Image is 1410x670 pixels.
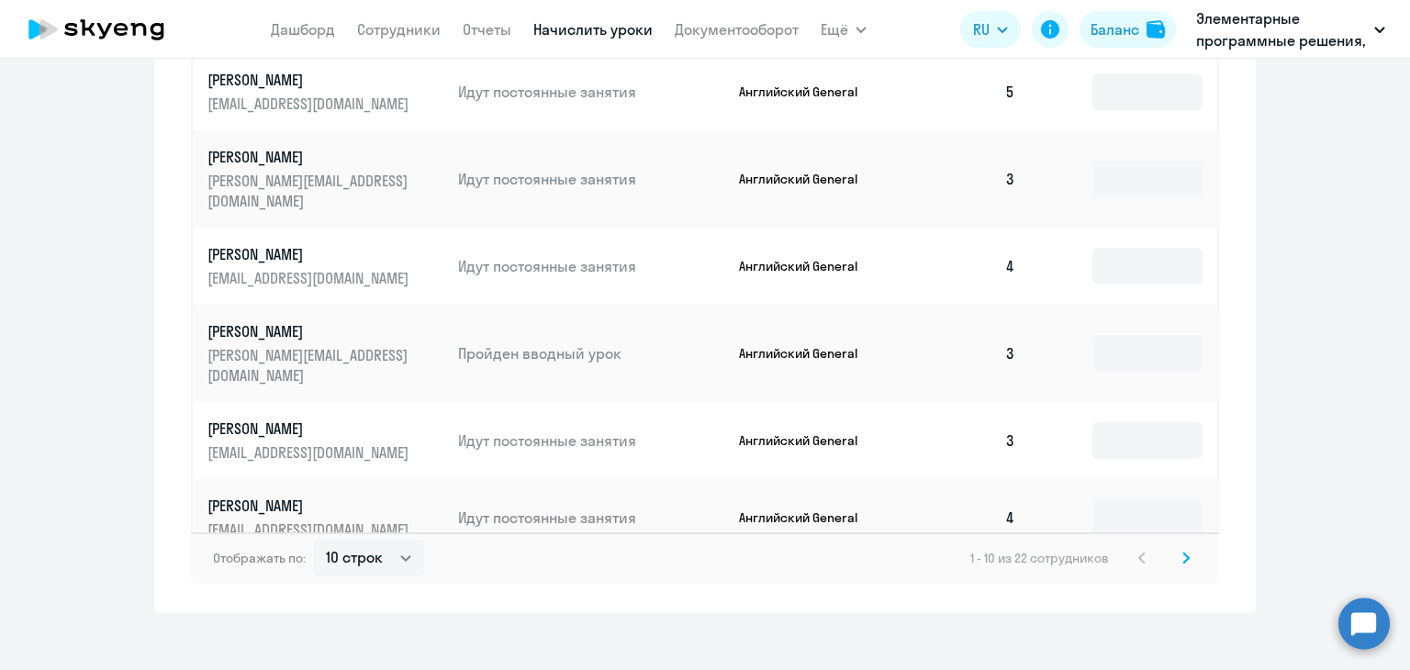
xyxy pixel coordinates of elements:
[901,305,1030,402] td: 3
[901,479,1030,556] td: 4
[213,550,306,566] span: Отображать по:
[970,550,1109,566] span: 1 - 10 из 22 сотрудников
[207,268,413,288] p: [EMAIL_ADDRESS][DOMAIN_NAME]
[821,11,867,48] button: Ещё
[207,70,413,90] p: [PERSON_NAME]
[1147,20,1165,39] img: balance
[207,147,413,167] p: [PERSON_NAME]
[207,70,443,114] a: [PERSON_NAME][EMAIL_ADDRESS][DOMAIN_NAME]
[458,82,724,102] p: Идут постоянные занятия
[458,256,724,276] p: Идут постоянные занятия
[207,321,413,341] p: [PERSON_NAME]
[207,147,443,211] a: [PERSON_NAME][PERSON_NAME][EMAIL_ADDRESS][DOMAIN_NAME]
[901,130,1030,228] td: 3
[207,244,413,264] p: [PERSON_NAME]
[901,228,1030,305] td: 4
[207,345,413,385] p: [PERSON_NAME][EMAIL_ADDRESS][DOMAIN_NAME]
[207,496,443,540] a: [PERSON_NAME][EMAIL_ADDRESS][DOMAIN_NAME]
[458,343,724,363] p: Пройден вводный урок
[207,321,443,385] a: [PERSON_NAME][PERSON_NAME][EMAIL_ADDRESS][DOMAIN_NAME]
[739,258,877,274] p: Английский General
[821,18,848,40] span: Ещё
[271,20,335,39] a: Дашборд
[458,169,724,189] p: Идут постоянные занятия
[207,419,443,463] a: [PERSON_NAME][EMAIL_ADDRESS][DOMAIN_NAME]
[458,430,724,451] p: Идут постоянные занятия
[739,509,877,526] p: Английский General
[207,496,413,516] p: [PERSON_NAME]
[463,20,511,39] a: Отчеты
[207,171,413,211] p: [PERSON_NAME][EMAIL_ADDRESS][DOMAIN_NAME]
[207,442,413,463] p: [EMAIL_ADDRESS][DOMAIN_NAME]
[675,20,799,39] a: Документооборот
[357,20,441,39] a: Сотрудники
[739,171,877,187] p: Английский General
[901,402,1030,479] td: 3
[458,508,724,528] p: Идут постоянные занятия
[901,53,1030,130] td: 5
[960,11,1021,48] button: RU
[1187,7,1394,51] button: Элементарные программные решения, ЭЛЕМЕНТАРНЫЕ ПРОГРАММНЫЕ РЕШЕНИЯ, ООО
[1196,7,1367,51] p: Элементарные программные решения, ЭЛЕМЕНТАРНЫЕ ПРОГРАММНЫЕ РЕШЕНИЯ, ООО
[973,18,990,40] span: RU
[739,432,877,449] p: Английский General
[739,345,877,362] p: Английский General
[207,94,413,114] p: [EMAIL_ADDRESS][DOMAIN_NAME]
[1080,11,1176,48] button: Балансbalance
[533,20,653,39] a: Начислить уроки
[1091,18,1139,40] div: Баланс
[207,419,413,439] p: [PERSON_NAME]
[207,519,413,540] p: [EMAIL_ADDRESS][DOMAIN_NAME]
[739,84,877,100] p: Английский General
[207,244,443,288] a: [PERSON_NAME][EMAIL_ADDRESS][DOMAIN_NAME]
